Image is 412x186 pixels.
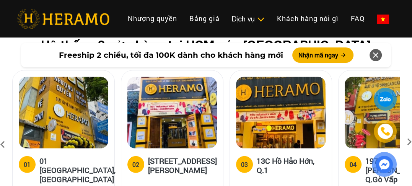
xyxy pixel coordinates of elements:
[148,156,217,175] h5: [STREET_ADDRESS][PERSON_NAME]
[345,10,371,27] a: FAQ
[236,77,326,148] img: heramo-13c-ho-hao-hon-quan-1
[381,127,389,135] img: phone-icon
[132,160,139,169] div: 02
[241,160,248,169] div: 03
[257,156,326,175] h5: 13C Hồ Hảo Hớn, Q.1
[19,77,108,148] img: heramo-01-truong-son-quan-tan-binh
[17,9,109,29] img: heramo-logo.png
[39,156,116,184] h5: 01 [GEOGRAPHIC_DATA], [GEOGRAPHIC_DATA]
[24,160,31,169] div: 01
[271,10,345,27] a: Khách hàng nói gì
[122,10,183,27] a: Nhượng quyền
[377,15,389,24] img: vn-flag.png
[375,121,396,142] a: phone-icon
[292,47,353,63] button: Nhận mã ngay
[183,10,226,27] a: Bảng giá
[257,16,265,23] img: subToggleIcon
[59,49,283,61] span: Freeship 2 chiều, tối đa 100K dành cho khách hàng mới
[350,160,357,169] div: 04
[127,77,217,148] img: heramo-18a-71-nguyen-thi-minh-khai-quan-1
[232,14,265,24] div: Dịch vụ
